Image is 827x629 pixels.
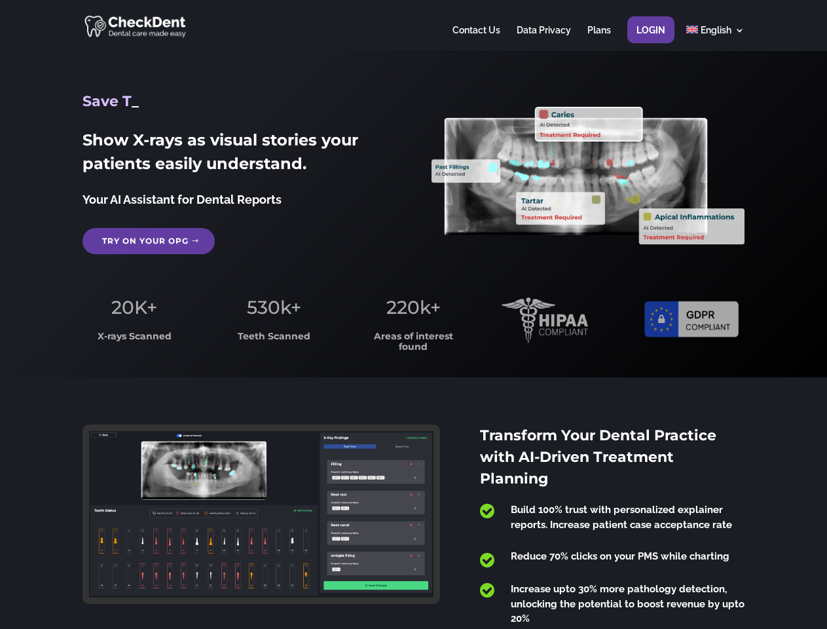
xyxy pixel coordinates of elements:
h3: Areas of interest found [362,332,466,358]
h2: Show X-rays as visual stories your patients easily understand. [83,128,395,182]
img: CheckDent AI [84,13,187,39]
a: Data Privacy [517,26,571,51]
span: 20K+ [111,296,157,318]
span:  [480,503,494,520]
span: Your AI Assistant for Dental Reports [83,193,282,206]
a: Contact Us [452,26,500,51]
a: Try on your OPG [83,228,215,254]
span: English [701,25,731,35]
a: English [686,26,744,51]
span: _ [132,92,139,110]
span: Build 100% trust with personalized explainer reports. Increase patient case acceptance rate [511,504,732,531]
img: X_Ray_annotated [432,107,744,244]
span: 530k+ [247,296,301,318]
span:  [480,582,494,599]
a: Plans [587,26,611,51]
span: Reduce 70% clicks on your PMS while charting [511,550,729,562]
span: Save T [83,92,132,110]
span:  [480,552,494,569]
span: 220k+ [386,296,441,318]
a: Login [636,26,665,51]
span: Transform Your Dental Practice with AI-Driven Treatment Planning [480,427,716,487]
span: Increase upto 30% more pathology detection, unlocking the potential to boost revenue by upto 20% [511,583,744,624]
